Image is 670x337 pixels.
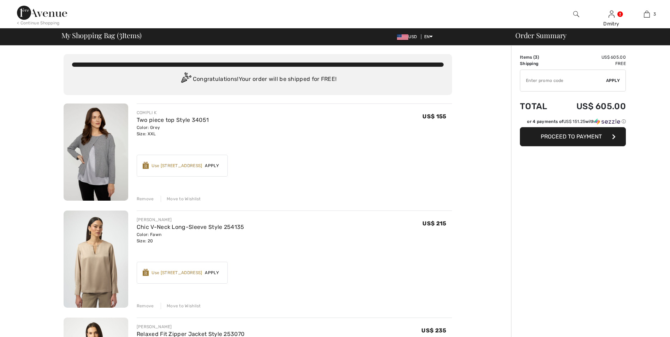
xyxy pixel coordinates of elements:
a: Sign In [609,11,615,17]
span: Apply [606,77,620,84]
div: Congratulations! Your order will be shipped for FREE! [72,72,444,87]
span: EN [424,34,433,39]
span: 3 [535,55,538,60]
span: US$ 151.25 [563,119,585,124]
img: 1ère Avenue [17,6,67,20]
td: Shipping [520,60,558,67]
img: Reward-Logo.svg [143,162,149,169]
img: search the website [573,10,579,18]
img: My Info [609,10,615,18]
a: Two piece top Style 34051 [137,117,209,123]
div: or 4 payments ofUS$ 151.25withSezzle Click to learn more about Sezzle [520,118,626,127]
span: My Shopping Bag ( Items) [61,32,142,39]
span: US$ 215 [422,220,446,227]
img: My Bag [644,10,650,18]
div: Color: Grey Size: XXL [137,124,209,137]
div: COMPLI K [137,110,209,116]
span: Apply [202,270,222,276]
a: Chic V-Neck Long-Sleeve Style 254135 [137,224,244,230]
td: US$ 605.00 [558,54,626,60]
img: Two piece top Style 34051 [64,104,128,201]
div: Use [STREET_ADDRESS] [152,270,202,276]
td: Items ( ) [520,54,558,60]
input: Promo code [520,70,606,91]
span: US$ 235 [421,327,446,334]
img: US Dollar [397,34,408,40]
span: 3 [653,11,656,17]
td: US$ 605.00 [558,94,626,118]
a: 3 [629,10,664,18]
div: Move to Wishlist [161,196,201,202]
div: or 4 payments of with [527,118,626,125]
div: Use [STREET_ADDRESS] [152,162,202,169]
div: < Continue Shopping [17,20,60,26]
div: Remove [137,196,154,202]
div: Dmitry [594,20,629,28]
span: US$ 155 [422,113,446,120]
div: [PERSON_NAME] [137,324,244,330]
img: Sezzle [595,118,620,125]
td: Total [520,94,558,118]
div: Order Summary [507,32,666,39]
span: 3 [119,30,122,39]
span: Proceed to Payment [541,133,602,140]
img: Reward-Logo.svg [143,269,149,276]
img: Congratulation2.svg [179,72,193,87]
div: Color: Fawn Size: 20 [137,231,244,244]
div: [PERSON_NAME] [137,217,244,223]
span: Apply [202,162,222,169]
button: Proceed to Payment [520,127,626,146]
div: Move to Wishlist [161,303,201,309]
span: USD [397,34,420,39]
div: Remove [137,303,154,309]
td: Free [558,60,626,67]
img: Chic V-Neck Long-Sleeve Style 254135 [64,211,128,308]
